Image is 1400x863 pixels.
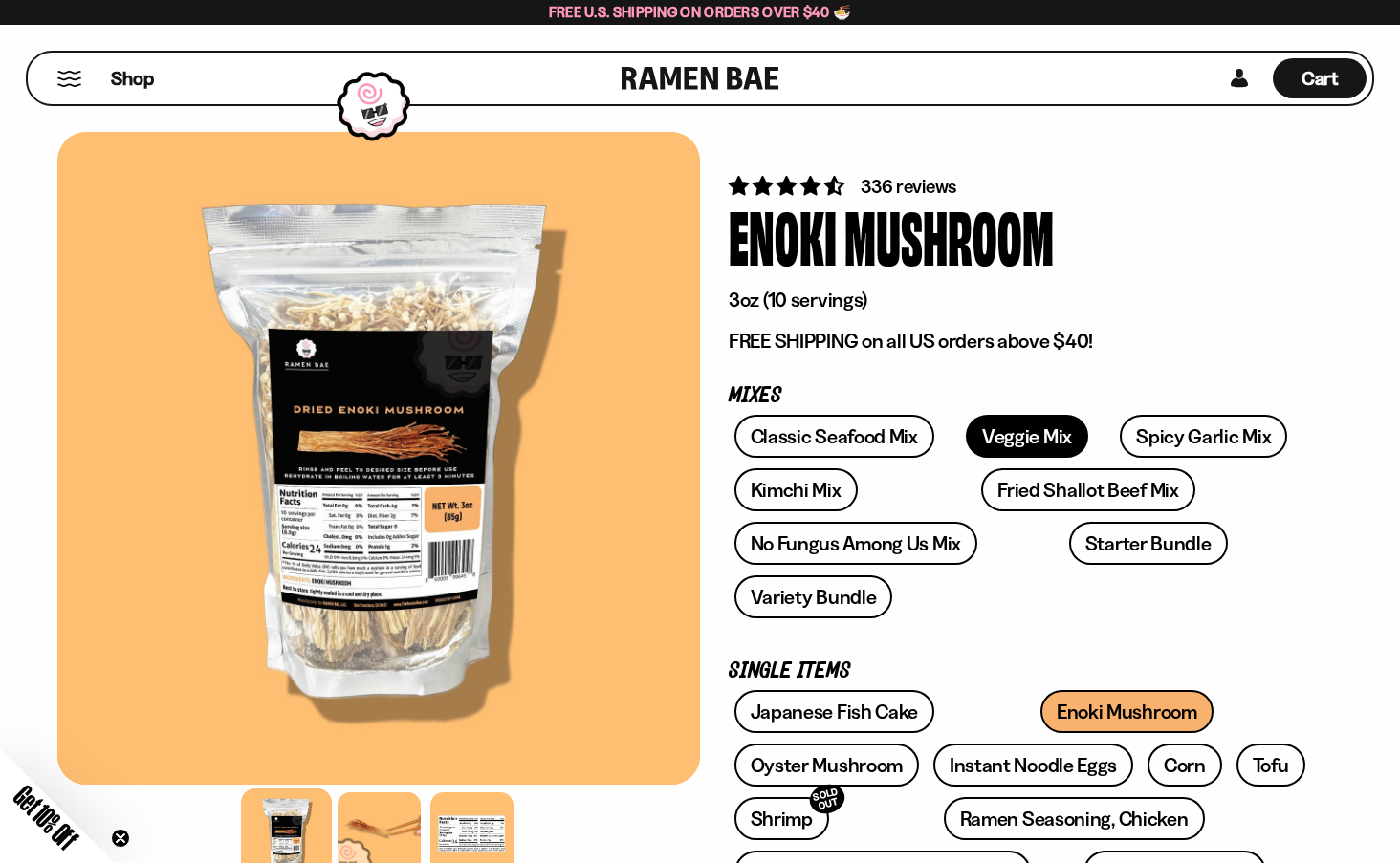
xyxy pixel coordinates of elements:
a: Tofu [1236,744,1305,787]
a: Veggie Mix [966,415,1088,458]
p: Mixes [729,387,1314,405]
span: Free U.S. Shipping on Orders over $40 🍜 [549,3,852,21]
p: 3oz (10 servings) [729,288,1314,313]
a: Ramen Seasoning, Chicken [944,797,1205,840]
a: Oyster Mushroom [734,744,920,787]
span: Shop [111,66,154,92]
a: Japanese Fish Cake [734,690,935,733]
a: No Fungus Among Us Mix [734,522,977,565]
span: 336 reviews [861,175,956,198]
a: Instant Noodle Eggs [933,744,1133,787]
a: Spicy Garlic Mix [1120,415,1287,458]
button: Close teaser [111,829,130,848]
div: Cart [1273,53,1367,104]
button: Mobile Menu Trigger [56,71,82,87]
p: Single Items [729,662,1314,680]
span: Cart [1302,67,1339,90]
a: Corn [1148,744,1222,787]
a: ShrimpSOLD OUT [734,797,829,840]
a: Shop [111,58,154,98]
a: Classic Seafood Mix [734,415,934,458]
span: 4.53 stars [729,174,848,198]
a: Starter Bundle [1069,522,1228,565]
div: Enoki [729,200,837,271]
div: SOLD OUT [806,781,848,818]
a: Variety Bundle [734,575,893,618]
div: Mushroom [844,200,1054,271]
a: Fried Shallot Beef Mix [981,468,1194,511]
p: FREE SHIPPING on all US orders above $40! [729,329,1314,354]
a: Kimchi Mix [734,468,858,511]
span: Get 10% Off [9,780,83,854]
